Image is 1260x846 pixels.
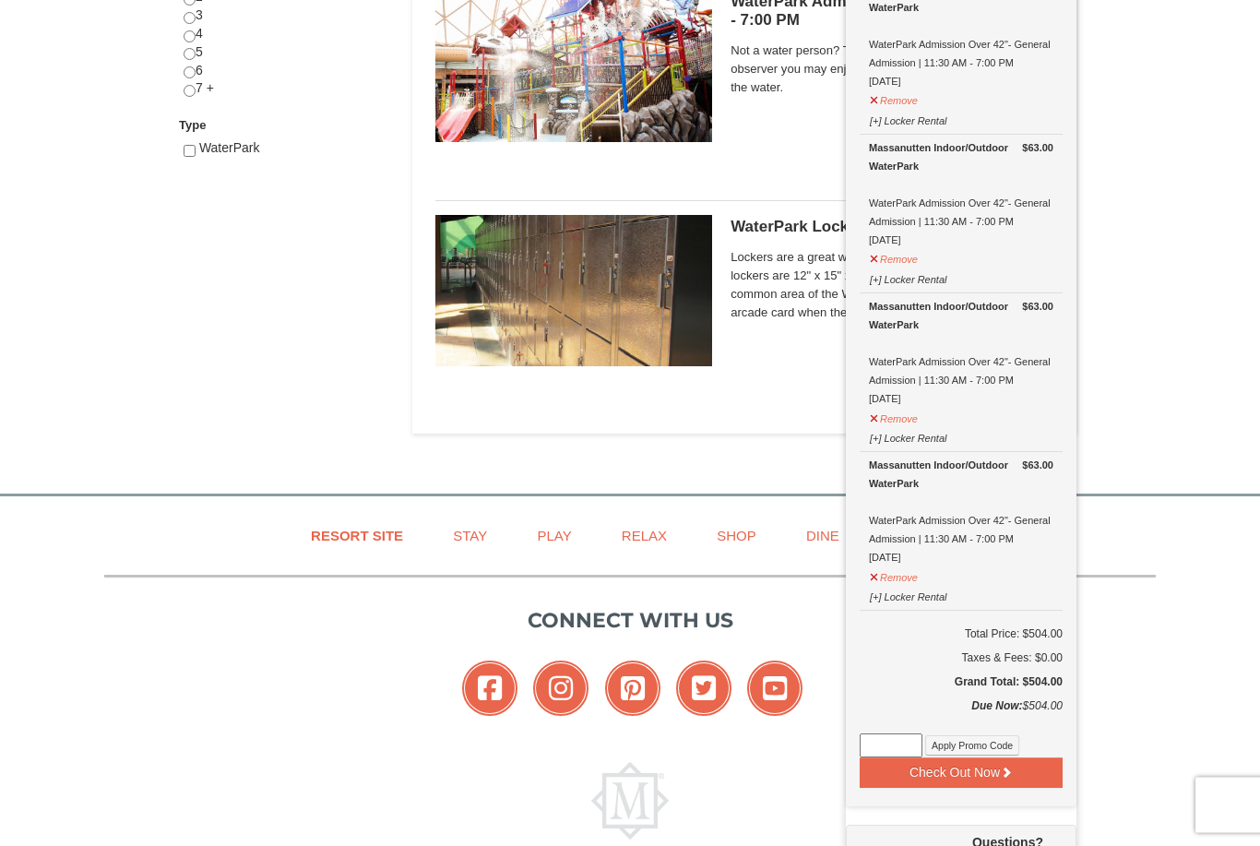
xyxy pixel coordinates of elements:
[869,584,947,607] button: [+] Locker Rental
[860,758,1063,788] button: Check Out Now
[860,673,1063,692] h5: Grand Total: $504.00
[860,697,1063,734] div: $504.00
[971,700,1022,713] strong: Due Now:
[1022,139,1053,158] strong: $63.00
[869,246,919,269] button: Remove
[869,298,1053,335] div: Massanutten Indoor/Outdoor WaterPark
[869,565,919,588] button: Remove
[1022,457,1053,475] strong: $63.00
[869,108,947,131] button: [+] Locker Rental
[869,88,919,111] button: Remove
[860,626,1063,644] h6: Total Price: $504.00
[869,267,947,290] button: [+] Locker Rental
[869,406,919,429] button: Remove
[860,649,1063,668] div: Taxes & Fees: $0.00
[869,139,1053,176] div: Massanutten Indoor/Outdoor WaterPark
[869,425,947,448] button: [+] Locker Rental
[869,139,1053,250] div: WaterPark Admission Over 42"- General Admission | 11:30 AM - 7:00 PM [DATE]
[869,298,1053,409] div: WaterPark Admission Over 42"- General Admission | 11:30 AM - 7:00 PM [DATE]
[925,736,1019,757] button: Apply Promo Code
[869,457,1053,567] div: WaterPark Admission Over 42"- General Admission | 11:30 AM - 7:00 PM [DATE]
[869,457,1053,494] div: Massanutten Indoor/Outdoor WaterPark
[1022,298,1053,316] strong: $63.00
